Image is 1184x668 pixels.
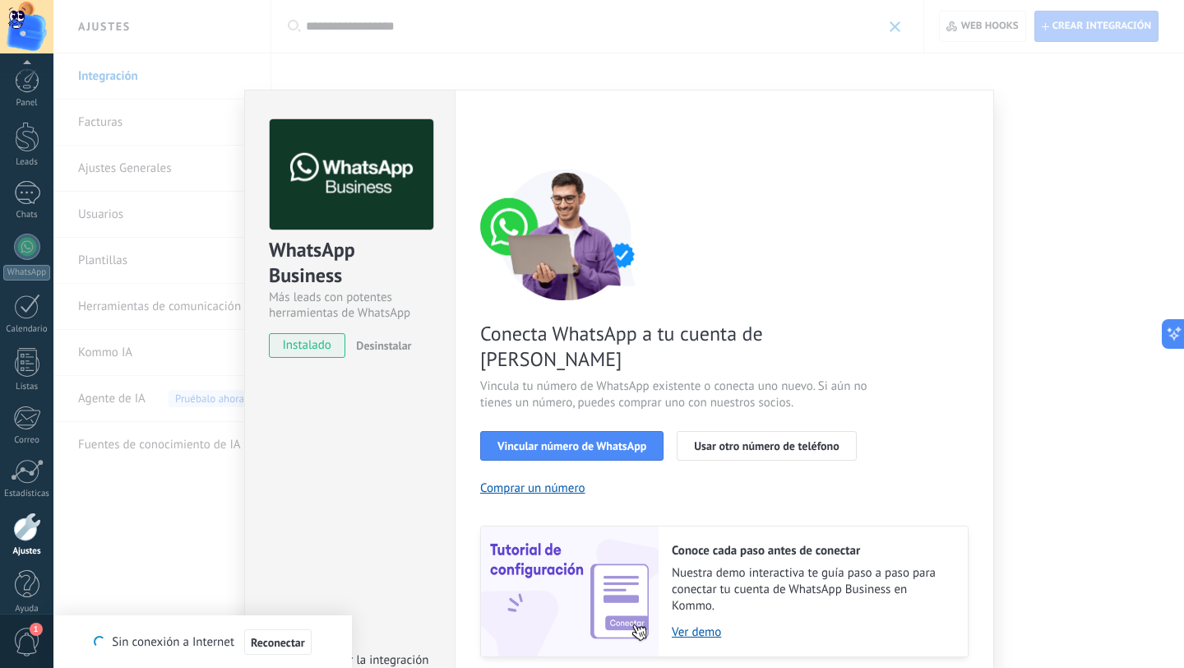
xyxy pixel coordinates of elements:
span: Reconectar [251,637,305,648]
div: WhatsApp [3,265,50,281]
img: logo_main.png [270,119,433,230]
div: Listas [3,382,51,392]
span: 1 [30,623,43,636]
span: Conecta WhatsApp a tu cuenta de [PERSON_NAME] [480,321,872,372]
button: Reconectar [244,629,312,656]
div: Más leads con potentes herramientas de WhatsApp [269,290,431,321]
span: Vincula tu número de WhatsApp existente o conecta uno nuevo. Si aún no tienes un número, puedes c... [480,378,872,411]
div: WhatsApp Business [269,237,431,290]
div: Chats [3,210,51,220]
span: Usar otro número de teléfono [694,440,839,452]
span: Nuestra demo interactiva te guía paso a paso para conectar tu cuenta de WhatsApp Business en Kommo. [672,565,951,615]
button: Comprar un número [480,480,585,496]
span: Vincular número de WhatsApp [497,440,646,452]
span: Desinstalar [356,338,411,353]
div: Ayuda [3,604,51,615]
button: Desinstalar [349,333,411,358]
button: Usar otro número de teléfono [677,431,856,461]
img: connect number [480,169,653,300]
div: Panel [3,98,51,109]
div: Leads [3,157,51,168]
h2: Conoce cada paso antes de conectar [672,543,951,559]
div: Sin conexión a Internet [94,629,311,656]
a: Ver demo [672,624,951,640]
div: Ajustes [3,546,51,557]
div: Estadísticas [3,489,51,499]
span: instalado [270,333,345,358]
div: Calendario [3,324,51,335]
button: Vincular número de WhatsApp [480,431,664,461]
div: Correo [3,435,51,446]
